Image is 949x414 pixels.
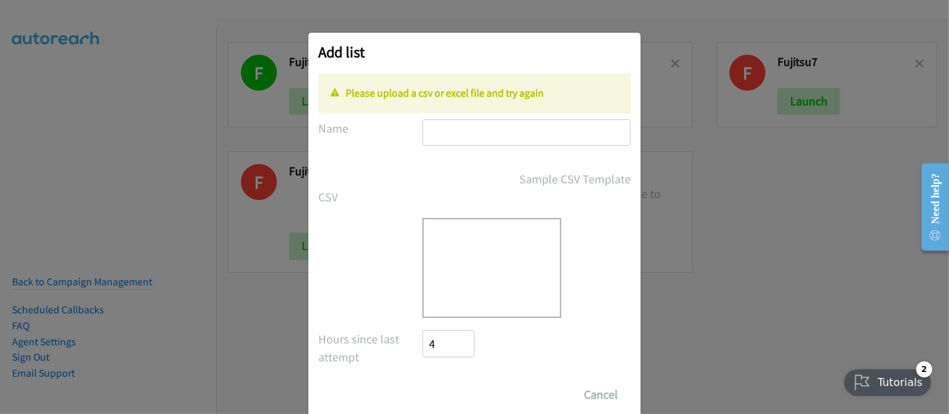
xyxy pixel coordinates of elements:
p: Please upload a csv or excel file and try again [330,85,619,101]
a: Sample CSV Template [519,170,631,188]
label: Hours since last attempt [318,330,422,366]
label: CSV [318,188,422,206]
label: Name [318,119,422,137]
button: Cancel [571,381,631,408]
iframe: Checklist [836,356,939,404]
h2: Add list [318,43,631,61]
iframe: Resource Center [911,154,949,260]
